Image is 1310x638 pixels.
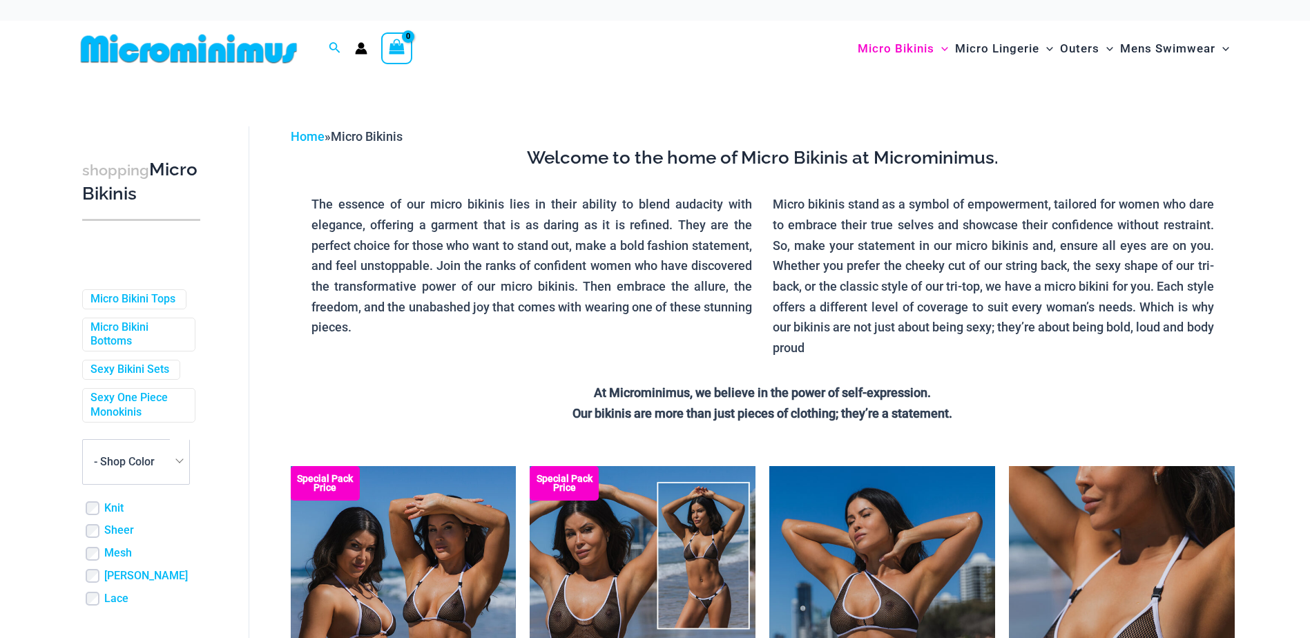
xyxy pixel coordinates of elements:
[1117,28,1233,70] a: Mens SwimwearMenu ToggleMenu Toggle
[381,32,413,64] a: View Shopping Cart, empty
[90,391,184,420] a: Sexy One Piece Monokinis
[90,320,184,349] a: Micro Bikini Bottoms
[854,28,952,70] a: Micro BikinisMenu ToggleMenu Toggle
[311,194,753,338] p: The essence of our micro bikinis lies in their ability to blend audacity with elegance, offering ...
[852,26,1235,72] nav: Site Navigation
[1120,31,1215,66] span: Mens Swimwear
[104,546,132,561] a: Mesh
[104,569,188,583] a: [PERSON_NAME]
[1060,31,1099,66] span: Outers
[82,439,190,485] span: - Shop Color
[104,592,128,606] a: Lace
[104,523,134,538] a: Sheer
[291,129,403,144] span: »
[1039,31,1053,66] span: Menu Toggle
[94,455,155,468] span: - Shop Color
[90,292,175,307] a: Micro Bikini Tops
[291,474,360,492] b: Special Pack Price
[331,129,403,144] span: Micro Bikinis
[572,406,952,420] strong: Our bikinis are more than just pieces of clothing; they’re a statement.
[1057,28,1117,70] a: OutersMenu ToggleMenu Toggle
[329,40,341,57] a: Search icon link
[858,31,934,66] span: Micro Bikinis
[82,162,149,179] span: shopping
[82,158,200,206] h3: Micro Bikinis
[104,501,124,516] a: Knit
[301,146,1224,170] h3: Welcome to the home of Micro Bikinis at Microminimus.
[952,28,1057,70] a: Micro LingerieMenu ToggleMenu Toggle
[83,440,189,484] span: - Shop Color
[90,362,169,377] a: Sexy Bikini Sets
[75,33,302,64] img: MM SHOP LOGO FLAT
[955,31,1039,66] span: Micro Lingerie
[1215,31,1229,66] span: Menu Toggle
[355,42,367,55] a: Account icon link
[594,385,931,400] strong: At Microminimus, we believe in the power of self-expression.
[773,194,1214,358] p: Micro bikinis stand as a symbol of empowerment, tailored for women who dare to embrace their true...
[291,129,325,144] a: Home
[934,31,948,66] span: Menu Toggle
[530,474,599,492] b: Special Pack Price
[1099,31,1113,66] span: Menu Toggle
